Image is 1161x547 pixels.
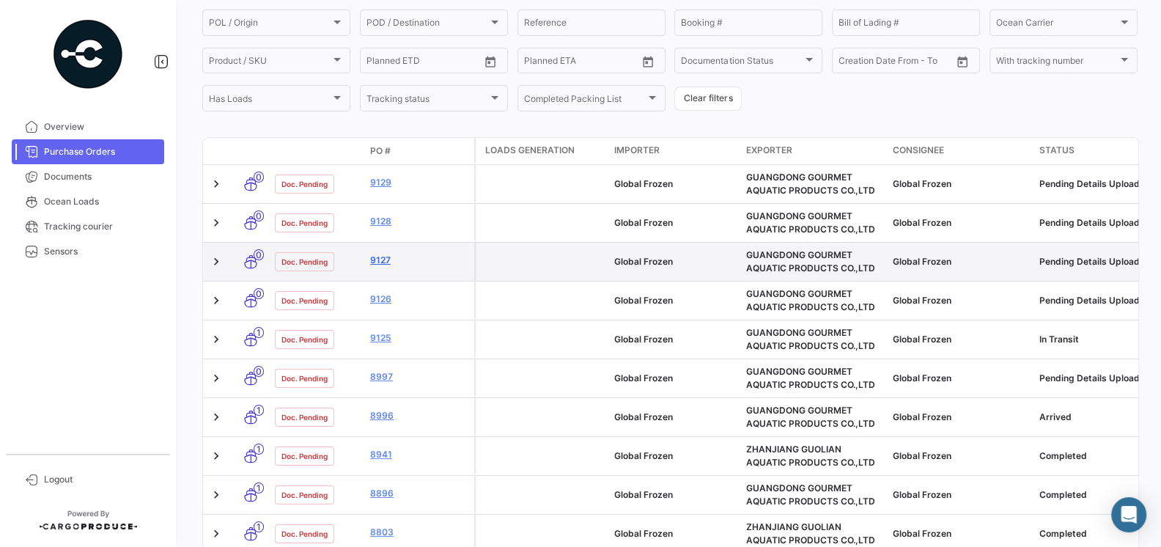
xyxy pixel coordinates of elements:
[996,20,1118,30] span: Ocean Carrier
[746,249,875,273] span: GUANGDONG GOURMET AQUATIC PRODUCTS CO.,LTD
[209,332,224,347] a: Expand/Collapse Row
[893,217,951,228] span: Global Frozen
[44,170,158,183] span: Documents
[12,189,164,214] a: Ocean Loads
[608,138,740,164] datatable-header-cell: Importer
[366,58,387,68] input: From
[370,176,468,189] a: 9129
[370,409,468,422] a: 8996
[232,145,269,157] datatable-header-cell: Transport mode
[674,87,742,111] button: Clear filters
[281,217,328,229] span: Doc. Pending
[281,295,328,306] span: Doc. Pending
[281,450,328,462] span: Doc. Pending
[281,528,328,540] span: Doc. Pending
[614,256,673,267] span: Global Frozen
[209,20,331,30] span: POL / Origin
[254,405,264,416] span: 1
[479,51,501,73] button: Open calendar
[893,411,951,422] span: Global Frozen
[254,482,264,493] span: 1
[740,138,887,164] datatable-header-cell: Exporter
[893,178,951,189] span: Global Frozen
[893,256,951,267] span: Global Frozen
[681,58,803,68] span: Documentation Status
[209,254,224,269] a: Expand/Collapse Row
[524,95,646,106] span: Completed Packing List
[614,411,673,422] span: Global Frozen
[254,366,264,377] span: 0
[746,444,875,468] span: ZHANJIANG GUOLIAN AQUATIC PRODUCTS CO.,LTD
[555,58,608,68] input: To
[893,295,951,306] span: Global Frozen
[254,172,264,183] span: 0
[746,144,792,157] span: Exporter
[893,450,951,461] span: Global Frozen
[893,372,951,383] span: Global Frozen
[614,295,673,306] span: Global Frozen
[614,334,673,345] span: Global Frozen
[370,487,468,500] a: 8896
[397,58,451,68] input: To
[254,327,264,338] span: 1
[12,239,164,264] a: Sensors
[370,448,468,461] a: 8941
[12,114,164,139] a: Overview
[364,139,474,164] datatable-header-cell: PO #
[12,139,164,164] a: Purchase Orders
[614,489,673,500] span: Global Frozen
[281,372,328,384] span: Doc. Pending
[51,18,125,91] img: powered-by.png
[614,144,660,157] span: Importer
[254,521,264,532] span: 1
[281,334,328,345] span: Doc. Pending
[996,58,1118,68] span: With tracking number
[746,482,875,507] span: GUANGDONG GOURMET AQUATIC PRODUCTS CO.,LTD
[209,410,224,425] a: Expand/Collapse Row
[370,293,468,306] a: 9126
[44,220,158,233] span: Tracking courier
[524,58,545,68] input: From
[281,256,328,268] span: Doc. Pending
[746,366,875,390] span: GUANGDONG GOURMET AQUATIC PRODUCTS CO.,LTD
[370,144,391,158] span: PO #
[366,20,488,30] span: POD / Destination
[746,327,875,351] span: GUANGDONG GOURMET AQUATIC PRODUCTS CO.,LTD
[44,120,158,133] span: Overview
[637,51,659,73] button: Open calendar
[893,528,951,539] span: Global Frozen
[269,145,364,157] datatable-header-cell: Doc. Status
[12,214,164,239] a: Tracking courier
[209,488,224,502] a: Expand/Collapse Row
[746,288,875,312] span: GUANGDONG GOURMET AQUATIC PRODUCTS CO.,LTD
[746,210,875,235] span: GUANGDONG GOURMET AQUATIC PRODUCTS CO.,LTD
[209,371,224,386] a: Expand/Collapse Row
[869,58,923,68] input: To
[209,449,224,463] a: Expand/Collapse Row
[370,254,468,267] a: 9127
[838,58,859,68] input: From
[614,528,673,539] span: Global Frozen
[366,95,488,106] span: Tracking status
[370,331,468,345] a: 9125
[614,178,673,189] span: Global Frozen
[893,144,944,157] span: Consignee
[746,405,875,429] span: GUANGDONG GOURMET AQUATIC PRODUCTS CO.,LTD
[281,489,328,501] span: Doc. Pending
[44,473,158,486] span: Logout
[746,172,875,196] span: GUANGDONG GOURMET AQUATIC PRODUCTS CO.,LTD
[209,526,224,541] a: Expand/Collapse Row
[485,144,575,157] span: Loads generation
[370,370,468,383] a: 8997
[614,217,673,228] span: Global Frozen
[44,245,158,258] span: Sensors
[1039,144,1075,157] span: Status
[44,145,158,158] span: Purchase Orders
[281,178,328,190] span: Doc. Pending
[44,195,158,208] span: Ocean Loads
[476,138,608,164] datatable-header-cell: Loads generation
[209,293,224,308] a: Expand/Collapse Row
[209,58,331,68] span: Product / SKU
[281,411,328,423] span: Doc. Pending
[951,51,973,73] button: Open calendar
